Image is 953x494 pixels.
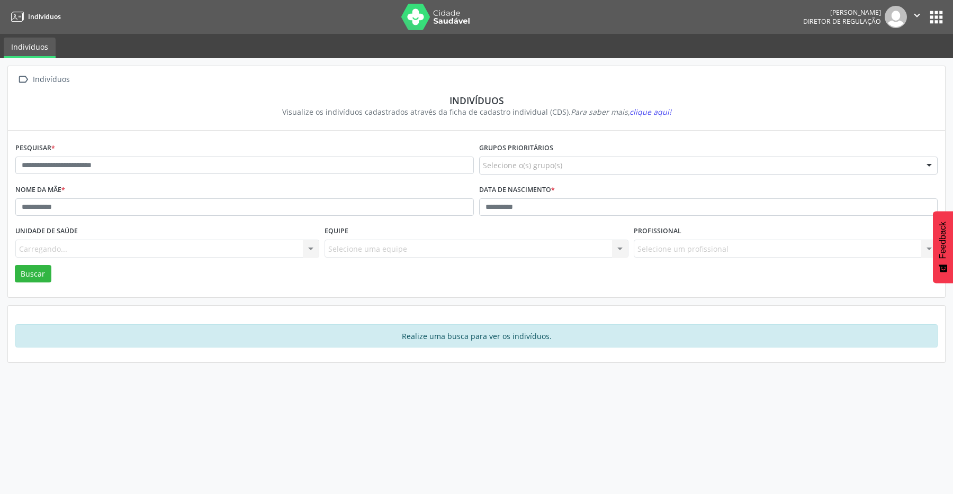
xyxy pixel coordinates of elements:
img: img [885,6,907,28]
i:  [911,10,923,21]
i:  [15,72,31,87]
button: apps [927,8,946,26]
button: Buscar [15,265,51,283]
a: Indivíduos [4,38,56,58]
span: clique aqui! [630,107,671,117]
label: Profissional [634,223,681,240]
label: Nome da mãe [15,182,65,198]
span: Indivíduos [28,12,61,21]
span: Diretor de regulação [803,17,881,26]
div: Visualize os indivíduos cadastrados através da ficha de cadastro individual (CDS). [23,106,930,117]
i: Para saber mais, [571,107,671,117]
a: Indivíduos [7,8,61,25]
label: Pesquisar [15,140,55,157]
a:  Indivíduos [15,72,71,87]
label: Data de nascimento [479,182,555,198]
span: Feedback [938,222,948,259]
label: Grupos prioritários [479,140,553,157]
span: Selecione o(s) grupo(s) [483,160,562,171]
button:  [907,6,927,28]
div: Indivíduos [23,95,930,106]
div: Realize uma busca para ver os indivíduos. [15,324,938,347]
label: Unidade de saúde [15,223,78,240]
button: Feedback - Mostrar pesquisa [933,211,953,283]
div: [PERSON_NAME] [803,8,881,17]
div: Indivíduos [31,72,71,87]
label: Equipe [325,223,348,240]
